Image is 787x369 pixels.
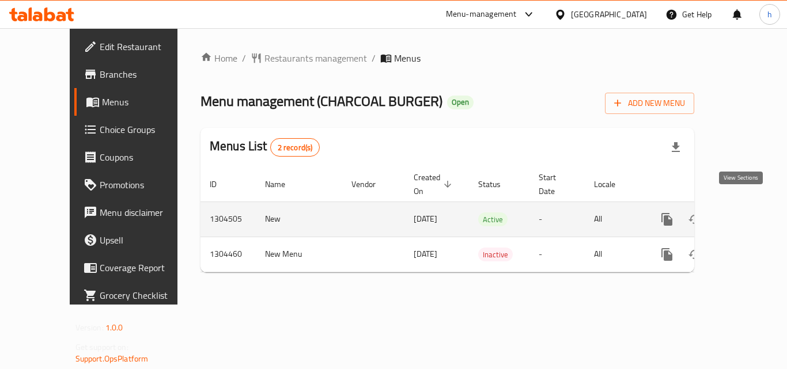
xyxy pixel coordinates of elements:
span: [DATE] [414,211,437,226]
span: h [767,8,772,21]
span: Active [478,213,508,226]
span: ID [210,177,232,191]
a: Grocery Checklist [74,281,201,309]
span: Choice Groups [100,123,192,136]
span: Menus [102,95,192,109]
span: Name [265,177,300,191]
span: [DATE] [414,246,437,261]
button: Add New Menu [605,93,694,114]
span: Locale [594,177,630,191]
div: [GEOGRAPHIC_DATA] [571,8,647,21]
a: Choice Groups [74,116,201,143]
button: more [653,241,681,268]
span: Branches [100,67,192,81]
span: Promotions [100,178,192,192]
td: 1304460 [200,237,256,272]
a: Restaurants management [251,51,367,65]
span: Grocery Checklist [100,288,192,302]
button: Change Status [681,206,709,233]
span: Open [447,97,474,107]
td: New Menu [256,237,342,272]
nav: breadcrumb [200,51,694,65]
td: All [585,237,644,272]
span: Coupons [100,150,192,164]
a: Coverage Report [74,254,201,281]
span: Vendor [351,177,391,191]
td: 1304505 [200,201,256,237]
span: Created On [414,170,455,198]
span: Status [478,177,516,191]
a: Coupons [74,143,201,171]
th: Actions [644,167,773,202]
a: Edit Restaurant [74,33,201,60]
a: Branches [74,60,201,88]
div: Export file [662,134,690,161]
span: Coverage Report [100,261,192,275]
a: Menu disclaimer [74,199,201,226]
span: Menus [394,51,421,65]
span: Edit Restaurant [100,40,192,54]
td: - [529,201,585,237]
span: Restaurants management [264,51,367,65]
div: Menu-management [446,7,517,21]
span: Add New Menu [614,96,685,111]
table: enhanced table [200,167,773,272]
td: - [529,237,585,272]
span: Upsell [100,233,192,247]
span: Get support on: [75,340,128,355]
h2: Menus List [210,138,320,157]
span: Inactive [478,248,513,261]
a: Home [200,51,237,65]
a: Upsell [74,226,201,254]
button: more [653,206,681,233]
td: All [585,201,644,237]
span: Version: [75,320,104,335]
li: / [242,51,246,65]
div: Total records count [270,138,320,157]
div: Open [447,96,474,109]
span: Menu management ( CHARCOAL BURGER ) [200,88,442,114]
span: 2 record(s) [271,142,320,153]
div: Active [478,212,508,226]
a: Promotions [74,171,201,199]
span: Menu disclaimer [100,206,192,219]
span: 1.0.0 [105,320,123,335]
li: / [372,51,376,65]
a: Menus [74,88,201,116]
td: New [256,201,342,237]
span: Start Date [539,170,571,198]
a: Support.OpsPlatform [75,351,149,366]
